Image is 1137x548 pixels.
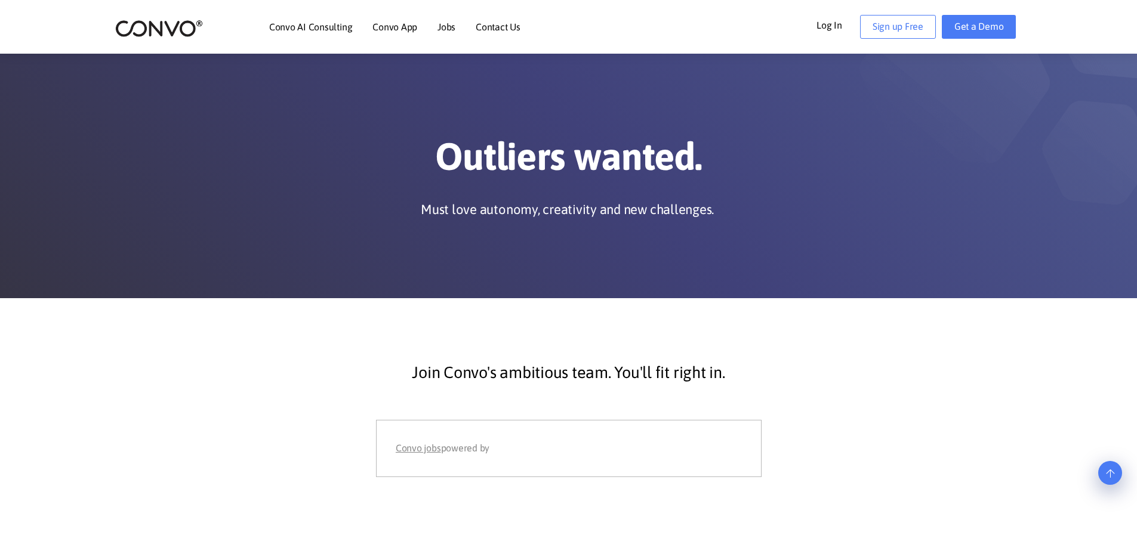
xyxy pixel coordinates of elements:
a: Get a Demo [942,15,1016,39]
p: Must love autonomy, creativity and new challenges. [421,200,714,218]
a: Convo AI Consulting [269,22,352,32]
p: Join Convo's ambitious team. You'll fit right in. [246,358,891,388]
div: powered by [396,439,741,457]
a: Convo App [372,22,417,32]
img: logo_2.png [115,19,203,38]
a: Contact Us [476,22,520,32]
a: Sign up Free [860,15,936,39]
a: Jobs [437,22,455,32]
h1: Outliers wanted. [238,134,900,188]
a: Convo jobs [396,439,441,457]
a: Log In [816,15,860,34]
